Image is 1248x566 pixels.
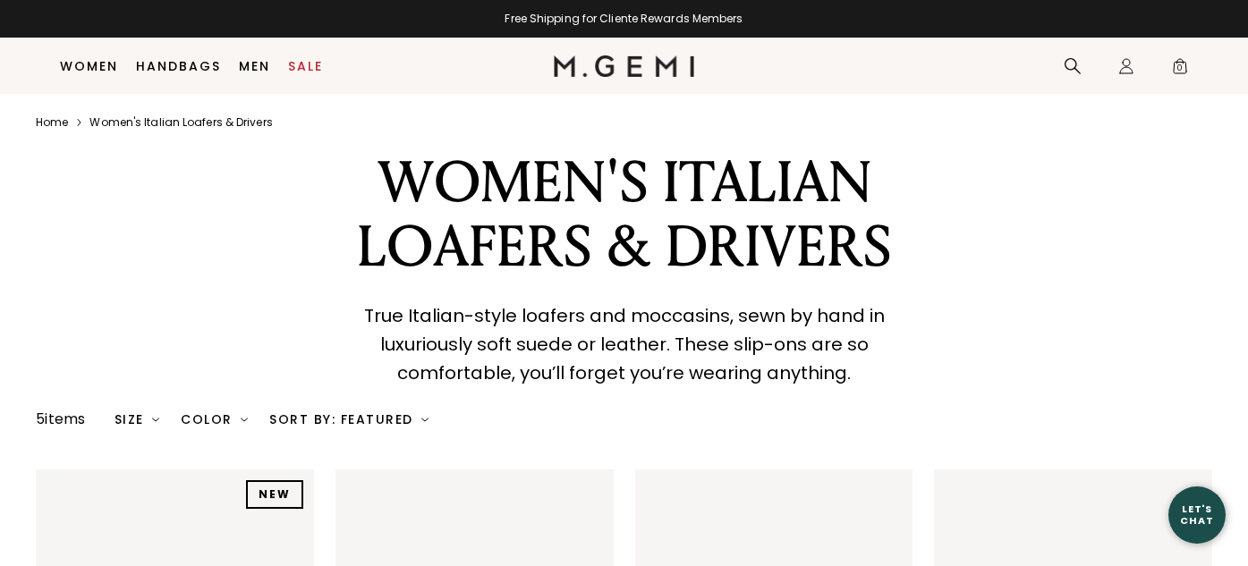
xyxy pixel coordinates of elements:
[60,59,118,73] a: Women
[288,59,323,73] a: Sale
[136,59,221,73] a: Handbags
[293,151,956,280] div: WOMEN'S ITALIAN LOAFERS & DRIVERS
[364,303,885,385] span: True Italian-style loafers and moccasins, sewn by hand in luxuriously soft suede or leather. Thes...
[181,412,248,427] div: Color
[421,416,429,423] img: chevron-down.svg
[269,412,429,427] div: Sort By: Featured
[246,480,303,509] div: NEW
[152,416,159,423] img: chevron-down.svg
[241,416,248,423] img: chevron-down.svg
[239,59,270,73] a: Men
[1171,61,1189,79] span: 0
[1168,503,1226,526] div: Let's Chat
[36,115,68,130] a: Home
[89,115,272,130] a: Women's italian loafers & drivers
[115,412,160,427] div: Size
[554,55,694,77] img: M.Gemi
[36,409,86,430] div: 5 items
